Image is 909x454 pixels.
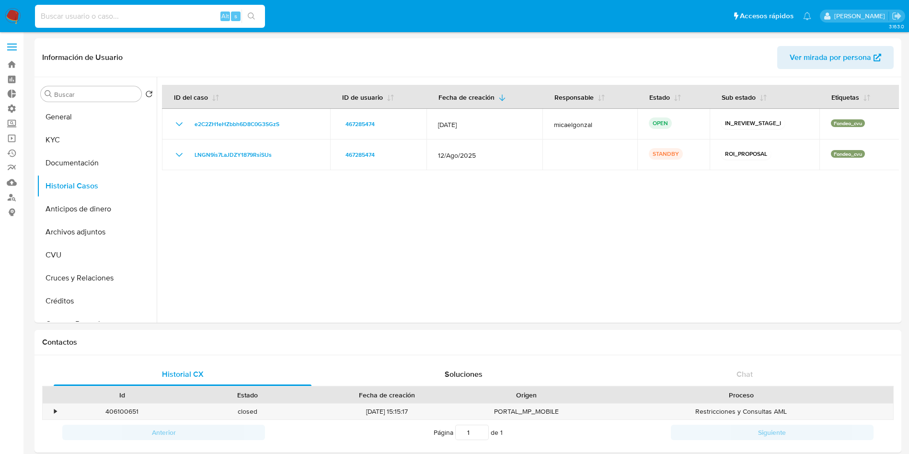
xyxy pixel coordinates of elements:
[45,90,52,98] button: Buscar
[892,11,902,21] a: Salir
[145,90,153,101] button: Volver al orden por defecto
[471,390,583,400] div: Origen
[242,10,261,23] button: search-icon
[434,425,503,440] span: Página de
[500,428,503,437] span: 1
[317,390,457,400] div: Fecha de creación
[234,12,237,21] span: s
[37,105,157,128] button: General
[834,12,888,21] p: gustavo.deseta@mercadolibre.com
[445,369,483,380] span: Soluciones
[37,151,157,175] button: Documentación
[790,46,871,69] span: Ver mirada por persona
[221,12,229,21] span: Alt
[59,404,185,419] div: 406100651
[54,90,138,99] input: Buscar
[596,390,886,400] div: Proceso
[589,404,893,419] div: Restricciones y Consultas AML
[311,404,464,419] div: [DATE] 15:15:17
[54,407,57,416] div: •
[736,369,753,380] span: Chat
[37,221,157,244] button: Archivos adjuntos
[35,10,265,23] input: Buscar usuario o caso...
[42,53,123,62] h1: Información de Usuario
[37,244,157,267] button: CVU
[464,404,589,419] div: PORTAL_MP_MOBILE
[37,175,157,198] button: Historial Casos
[66,390,178,400] div: Id
[162,369,204,380] span: Historial CX
[777,46,894,69] button: Ver mirada por persona
[37,290,157,313] button: Créditos
[671,425,874,440] button: Siguiente
[37,267,157,290] button: Cruces y Relaciones
[42,338,894,347] h1: Contactos
[740,11,794,21] span: Accesos rápidos
[192,390,304,400] div: Estado
[62,425,265,440] button: Anterior
[37,198,157,221] button: Anticipos de dinero
[37,313,157,336] button: Cuentas Bancarias
[37,128,157,151] button: KYC
[803,12,811,20] a: Notificaciones
[185,404,311,419] div: closed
